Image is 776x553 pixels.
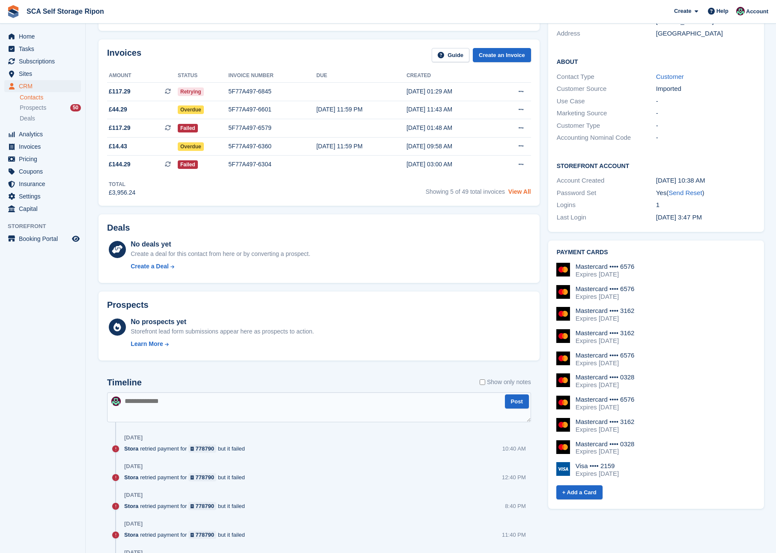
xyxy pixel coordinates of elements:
[557,57,755,66] h2: About
[576,470,619,478] div: Expires [DATE]
[556,329,570,343] img: Mastercard Logo
[746,7,768,16] span: Account
[131,249,310,258] div: Create a deal for this contact from here or by converting a prospect.
[576,440,635,448] div: Mastercard •••• 0328
[124,463,143,470] div: [DATE]
[178,87,204,96] span: Retrying
[505,394,529,409] button: Post
[109,105,127,114] span: £44.29
[556,440,570,454] img: Mastercard Logo
[19,80,70,92] span: CRM
[228,123,316,132] div: 5F77A497-6579
[124,445,138,453] span: Stora
[19,178,70,190] span: Insurance
[131,262,310,271] a: Create a Deal
[316,142,406,151] div: [DATE] 11:59 PM
[556,285,570,299] img: Mastercard Logo
[557,29,656,39] div: Address
[19,43,70,55] span: Tasks
[576,448,635,455] div: Expires [DATE]
[557,249,755,256] h2: Payment cards
[107,48,141,62] h2: Invoices
[124,492,143,499] div: [DATE]
[131,317,314,327] div: No prospects yet
[178,105,204,114] span: Overdue
[556,263,570,276] img: Mastercard Logo
[556,462,570,476] img: Visa Logo
[4,190,81,202] a: menu
[656,96,755,106] div: -
[406,105,496,114] div: [DATE] 11:43 AM
[576,263,635,270] div: Mastercard •••• 6576
[502,445,526,453] div: 10:40 AM
[19,30,70,42] span: Home
[124,502,249,510] div: retried payment for but it failed
[71,234,81,244] a: Preview store
[19,165,70,177] span: Coupons
[188,473,216,481] a: 778790
[19,203,70,215] span: Capital
[656,200,755,210] div: 1
[736,7,745,15] img: Sam Chapman
[124,531,138,539] span: Stora
[656,188,755,198] div: Yes
[576,359,635,367] div: Expires [DATE]
[505,502,525,510] div: 8:40 PM
[109,188,135,197] div: £3,956.24
[557,176,656,186] div: Account Created
[19,190,70,202] span: Settings
[107,69,178,83] th: Amount
[656,84,755,94] div: Imported
[228,105,316,114] div: 5F77A497-6601
[656,29,755,39] div: [GEOGRAPHIC_DATA]
[716,7,728,15] span: Help
[131,340,314,349] a: Learn More
[576,293,635,301] div: Expires [DATE]
[196,473,214,481] div: 778790
[228,160,316,169] div: 5F77A497-6304
[19,128,70,140] span: Analytics
[656,133,755,143] div: -
[124,473,249,481] div: retried payment for but it failed
[124,434,143,441] div: [DATE]
[124,520,143,527] div: [DATE]
[556,485,603,499] a: + Add a Card
[406,142,496,151] div: [DATE] 09:58 AM
[669,189,702,196] a: Send Reset
[109,160,131,169] span: £144.29
[19,141,70,153] span: Invoices
[19,153,70,165] span: Pricing
[109,87,131,96] span: £117.29
[656,213,702,221] time: 2024-06-28 14:47:45 UTC
[316,105,406,114] div: [DATE] 11:59 PM
[124,531,249,539] div: retried payment for but it failed
[557,213,656,222] div: Last Login
[228,87,316,96] div: 5F77A497-6845
[406,160,496,169] div: [DATE] 03:00 AM
[480,378,531,387] label: Show only notes
[23,4,107,18] a: SCA Self Storage Ripon
[406,69,496,83] th: Created
[557,72,656,82] div: Contact Type
[131,239,310,249] div: No deals yet
[8,222,85,231] span: Storefront
[131,340,163,349] div: Learn More
[557,161,755,170] h2: Storefront Account
[576,315,635,322] div: Expires [DATE]
[4,141,81,153] a: menu
[576,462,619,470] div: Visa •••• 2159
[656,121,755,131] div: -
[406,123,496,132] div: [DATE] 01:48 AM
[557,200,656,210] div: Logins
[576,270,635,278] div: Expires [DATE]
[656,108,755,118] div: -
[666,189,704,196] span: ( )
[557,84,656,94] div: Customer Source
[432,48,469,62] a: Guide
[124,445,249,453] div: retried payment for but it failed
[316,69,406,83] th: Due
[20,114,81,123] a: Deals
[557,121,656,131] div: Customer Type
[557,108,656,118] div: Marketing Source
[4,153,81,165] a: menu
